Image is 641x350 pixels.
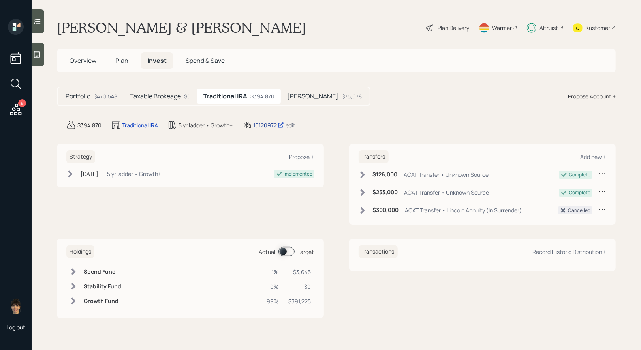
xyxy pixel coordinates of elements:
span: Spend & Save [186,56,225,65]
div: edit [286,121,295,129]
div: Complete [569,171,590,178]
div: Propose Account + [568,92,616,100]
h6: $253,000 [373,189,398,196]
h6: Growth Fund [84,298,121,305]
div: ACAT Transfer • Lincoln Annuity (In Surrender) [405,206,522,214]
div: 0% [267,282,279,291]
div: 9 [18,99,26,107]
div: 99% [267,297,279,305]
div: [DATE] [81,170,98,178]
h6: Transfers [359,150,389,163]
div: Target [298,248,314,256]
div: Altruist [539,24,558,32]
div: $0 [184,92,191,100]
div: Log out [6,324,25,331]
div: 5 yr ladder • Growth+ [179,121,233,129]
h6: Stability Fund [84,283,121,290]
div: Kustomer [586,24,610,32]
h6: $300,000 [373,207,399,214]
span: Invest [147,56,167,65]
div: Propose + [289,153,314,161]
div: Complete [569,189,590,196]
h1: [PERSON_NAME] & [PERSON_NAME] [57,19,306,36]
div: Record Historic Distribution + [532,248,606,255]
div: Warmer [492,24,512,32]
h6: Holdings [66,245,94,258]
div: 1% [267,268,279,276]
div: $3,645 [289,268,311,276]
h5: Traditional IRA [203,93,247,100]
h5: Portfolio [66,93,90,100]
h6: Strategy [66,150,95,163]
div: Actual [259,248,276,256]
div: Implemented [284,170,313,178]
div: Plan Delivery [438,24,469,32]
img: treva-nostdahl-headshot.png [8,298,24,314]
div: $0 [289,282,311,291]
div: $394,870 [250,92,274,100]
div: 10120972 [253,121,284,129]
div: ACAT Transfer • Unknown Source [404,188,489,197]
div: ACAT Transfer • Unknown Source [404,170,489,179]
h6: Spend Fund [84,269,121,275]
div: 5 yr ladder • Growth+ [107,170,161,178]
h6: $126,000 [373,171,398,178]
span: Plan [115,56,128,65]
span: Overview [70,56,96,65]
div: Add new + [580,153,606,161]
div: $470,548 [94,92,117,100]
div: $394,870 [77,121,102,129]
div: Traditional IRA [122,121,158,129]
h5: Taxable Brokeage [130,93,181,100]
div: $391,225 [289,297,311,305]
div: Cancelled [568,207,590,214]
h6: Transactions [359,245,398,258]
h5: [PERSON_NAME] [287,93,338,100]
div: $75,678 [342,92,362,100]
